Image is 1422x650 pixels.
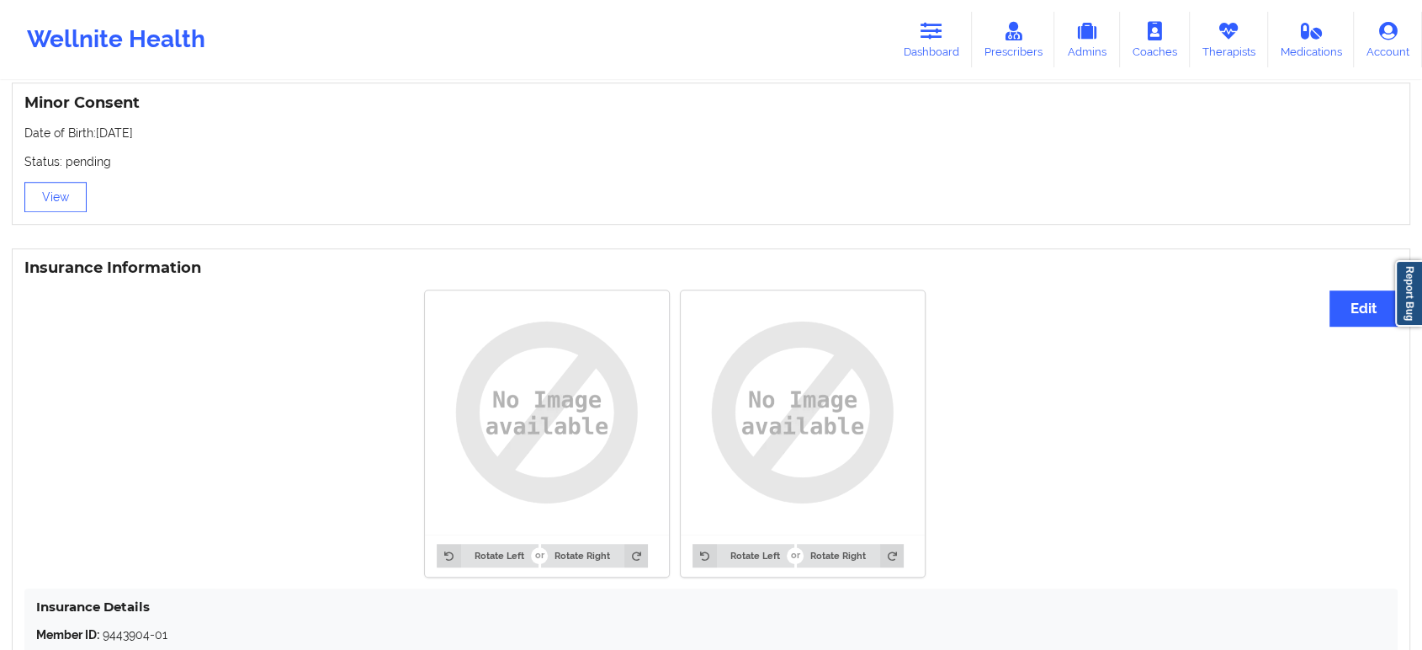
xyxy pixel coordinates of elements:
h4: Insurance Details [36,599,1386,615]
img: uy8AAAAYdEVYdFRodW1iOjpJbWFnZTo6SGVpZ2h0ADUxMo+NU4EAAAAXdEVYdFRodW1iOjpJbWFnZTo6V2lkdGgANTEyHHwD3... [692,302,913,523]
strong: Member ID: [36,628,99,642]
a: Coaches [1120,12,1190,67]
img: uy8AAAAYdEVYdFRodW1iOjpJbWFnZTo6SGVpZ2h0ADUxMo+NU4EAAAAXdEVYdFRodW1iOjpJbWFnZTo6V2lkdGgANTEyHHwD3... [437,302,657,523]
button: Edit [1329,290,1398,327]
button: Rotate Left [692,544,793,567]
a: Dashboard [891,12,972,67]
a: Prescribers [972,12,1055,67]
button: View [24,182,87,212]
a: Account [1354,12,1422,67]
p: Date of Birth: [DATE] [24,125,1398,141]
p: 9443904-01 [36,626,1386,643]
p: Status: pending [24,153,1398,170]
a: Medications [1268,12,1355,67]
a: Therapists [1190,12,1268,67]
button: Rotate Left [437,544,538,567]
h3: Minor Consent [24,93,1398,113]
a: Admins [1054,12,1120,67]
button: Rotate Right [541,544,648,567]
h3: Insurance Information [24,258,1398,278]
a: Report Bug [1395,260,1422,327]
button: Rotate Right [797,544,904,567]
